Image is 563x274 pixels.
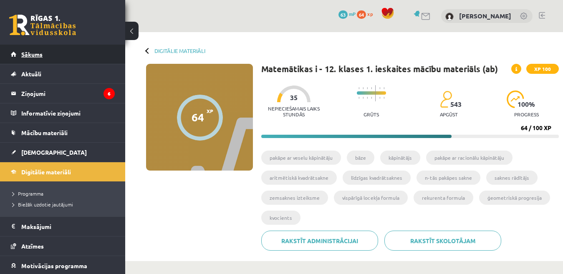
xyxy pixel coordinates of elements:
div: 64 [192,111,204,123]
legend: Maksājumi [21,217,115,236]
img: icon-short-line-57e1e144782c952c97e751825c79c345078a6d821885a25fce030b3d8c18986b.svg [379,87,380,89]
img: Edgars Kleinbergs [445,13,454,21]
li: saknes rādītājs [486,171,538,185]
span: Digitālie materiāli [21,168,71,176]
img: icon-short-line-57e1e144782c952c97e751825c79c345078a6d821885a25fce030b3d8c18986b.svg [384,97,384,99]
img: icon-short-line-57e1e144782c952c97e751825c79c345078a6d821885a25fce030b3d8c18986b.svg [384,87,384,89]
a: Rīgas 1. Tālmācības vidusskola [9,15,76,35]
legend: Informatīvie ziņojumi [21,103,115,123]
span: Biežāk uzdotie jautājumi [13,201,73,208]
img: icon-progress-161ccf0a02000e728c5f80fcf4c31c7af3da0e1684b2b1d7c360e028c24a22f1.svg [507,90,525,108]
li: n-tās pakāpes sakne [417,171,480,185]
span: Mācību materiāli [21,129,68,136]
p: apgūst [440,111,458,117]
a: [DEMOGRAPHIC_DATA] [11,143,115,162]
img: icon-short-line-57e1e144782c952c97e751825c79c345078a6d821885a25fce030b3d8c18986b.svg [371,87,372,89]
a: [PERSON_NAME] [459,12,511,20]
a: Sākums [11,45,115,64]
li: līdzīgas kvadrātsaknes [343,171,411,185]
span: Programma [13,190,43,197]
img: icon-short-line-57e1e144782c952c97e751825c79c345078a6d821885a25fce030b3d8c18986b.svg [363,97,364,99]
a: Mācību materiāli [11,123,115,142]
img: icon-short-line-57e1e144782c952c97e751825c79c345078a6d821885a25fce030b3d8c18986b.svg [359,87,359,89]
span: Aktuāli [21,70,41,78]
li: bāze [347,151,374,165]
span: [DEMOGRAPHIC_DATA] [21,148,87,156]
a: 63 mP [338,10,356,17]
li: vispārīgā locekļa formula [334,191,408,205]
span: Sākums [21,50,43,58]
li: aritmētiskā kvadrātsakne [261,171,337,185]
a: Rakstīt administrācijai [261,231,378,251]
a: Rakstīt skolotājam [384,231,501,251]
a: Programma [13,190,117,197]
li: kāpinātājs [380,151,420,165]
img: icon-short-line-57e1e144782c952c97e751825c79c345078a6d821885a25fce030b3d8c18986b.svg [379,97,380,99]
h1: Matemātikas i - 12. klases 1. ieskaites mācību materiāls (ab) [261,64,498,74]
span: xp [367,10,373,17]
span: XP [207,108,213,114]
img: icon-short-line-57e1e144782c952c97e751825c79c345078a6d821885a25fce030b3d8c18986b.svg [359,97,359,99]
img: icon-short-line-57e1e144782c952c97e751825c79c345078a6d821885a25fce030b3d8c18986b.svg [367,87,368,89]
span: Atzīmes [21,242,44,250]
span: 63 [338,10,348,19]
span: 64 [357,10,366,19]
span: 35 [290,94,298,101]
span: 100 % [518,101,535,108]
p: Grūts [364,111,379,117]
span: Motivācijas programma [21,262,87,269]
legend: Ziņojumi [21,84,115,103]
img: students-c634bb4e5e11cddfef0936a35e636f08e4e9abd3cc4e673bd6f9a4125e45ecb1.svg [440,90,452,108]
li: zemsaknes izteiksme [261,191,328,205]
li: ģeometriskā progresija [479,191,550,205]
a: Maksājumi [11,217,115,236]
img: icon-short-line-57e1e144782c952c97e751825c79c345078a6d821885a25fce030b3d8c18986b.svg [367,97,368,99]
li: rekurenta formula [414,191,473,205]
li: pakāpe ar racionālu kāpinātāju [426,151,513,165]
li: pakāpe ar veselu kāpinātāju [261,151,341,165]
a: 64 xp [357,10,377,17]
li: kvocients [261,211,300,225]
p: progress [514,111,539,117]
span: mP [349,10,356,17]
span: XP 100 [526,64,559,74]
a: Aktuāli [11,64,115,83]
i: 6 [104,88,115,99]
a: Biežāk uzdotie jautājumi [13,201,117,208]
p: Nepieciešamais laiks stundās [261,106,326,117]
img: icon-short-line-57e1e144782c952c97e751825c79c345078a6d821885a25fce030b3d8c18986b.svg [363,87,364,89]
span: 543 [450,101,462,108]
img: icon-short-line-57e1e144782c952c97e751825c79c345078a6d821885a25fce030b3d8c18986b.svg [371,97,372,99]
a: Digitālie materiāli [154,48,205,54]
a: Digitālie materiāli [11,162,115,181]
a: Atzīmes [11,236,115,256]
a: Informatīvie ziņojumi [11,103,115,123]
a: Ziņojumi6 [11,84,115,103]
